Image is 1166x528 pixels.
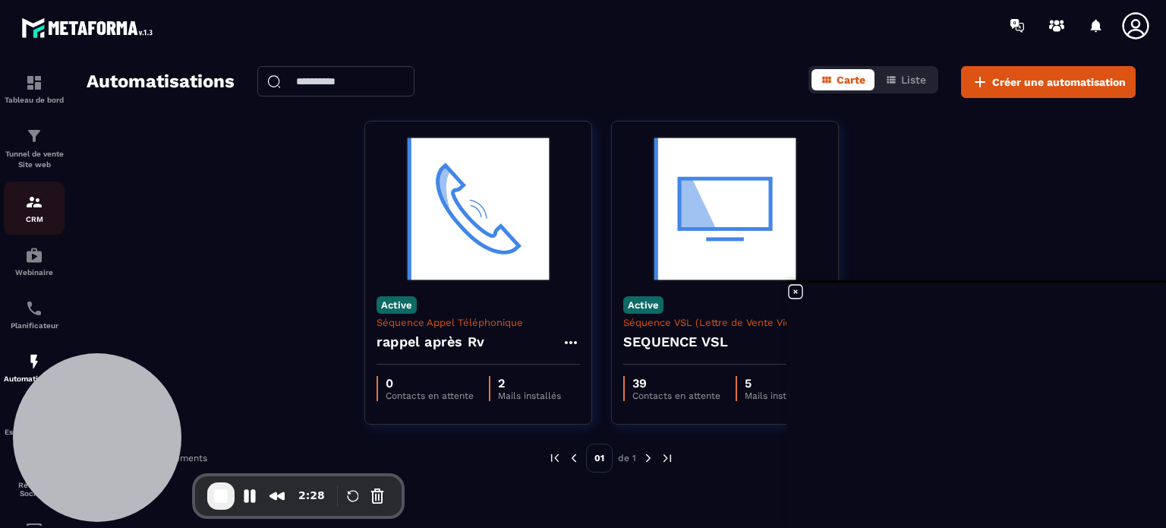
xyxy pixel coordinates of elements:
[25,246,43,264] img: automations
[992,74,1126,90] span: Créer une automatisation
[586,444,613,473] p: 01
[87,66,235,98] h2: Automatisations
[377,296,417,314] p: Active
[632,376,720,390] p: 39
[25,299,43,318] img: scheduler
[4,235,65,288] a: automationsautomationsWebinaire
[641,451,655,465] img: next
[660,451,674,465] img: next
[4,341,65,394] a: automationsautomationsAutomatisations
[4,481,65,498] p: Réseaux Sociaux
[21,14,158,42] img: logo
[25,74,43,92] img: formation
[498,376,561,390] p: 2
[4,288,65,341] a: schedulerschedulerPlanificateur
[4,321,65,330] p: Planificateur
[377,133,580,285] img: automation-background
[4,375,65,383] p: Automatisations
[632,390,720,401] p: Contacts en attente
[745,390,808,401] p: Mails installés
[25,127,43,145] img: formation
[4,149,65,170] p: Tunnel de vente Site web
[4,96,65,104] p: Tableau de bord
[4,215,65,223] p: CRM
[25,193,43,211] img: formation
[386,390,474,401] p: Contacts en attente
[377,317,580,328] p: Séquence Appel Téléphonique
[498,390,561,401] p: Mails installés
[618,452,636,464] p: de 1
[4,62,65,115] a: formationformationTableau de bord
[623,331,728,353] h4: SEQUENCE VSL
[745,376,808,390] p: 5
[4,268,65,277] p: Webinaire
[623,133,827,285] img: automation-background
[623,317,827,328] p: Séquence VSL (Lettre de Vente Vidéo)
[4,115,65,182] a: formationformationTunnel de vente Site web
[901,74,926,86] span: Liste
[386,376,474,390] p: 0
[377,331,484,353] h4: rappel après Rv
[811,69,874,90] button: Carte
[4,182,65,235] a: formationformationCRM
[4,428,65,436] p: Espace membre
[876,69,935,90] button: Liste
[548,451,562,465] img: prev
[567,451,581,465] img: prev
[837,74,865,86] span: Carte
[25,353,43,371] img: automations
[4,447,65,509] a: social-networksocial-networkRéseaux Sociaux
[961,66,1136,98] button: Créer une automatisation
[4,394,65,447] a: automationsautomationsEspace membre
[623,296,663,314] p: Active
